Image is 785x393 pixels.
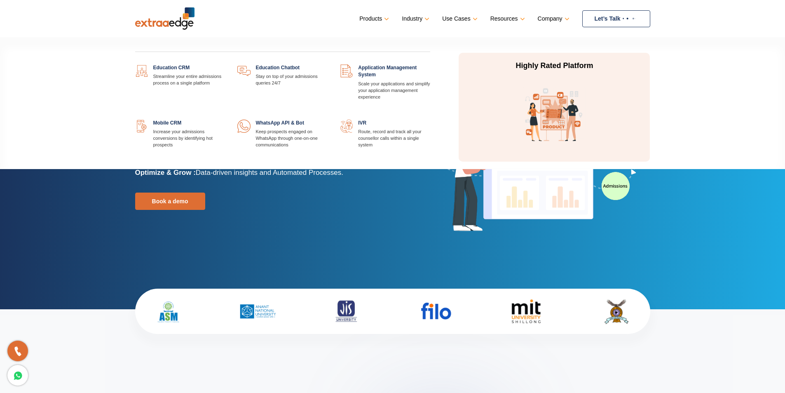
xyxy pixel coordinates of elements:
a: Products [359,13,387,25]
p: Highly Rated Platform [477,61,632,71]
a: Company [538,13,568,25]
a: Use Cases [442,13,476,25]
b: Optimize & Grow : [135,169,196,176]
a: Resources [490,13,523,25]
span: Data-driven insights and Automated Processes. [196,169,343,176]
a: Book a demo [135,193,205,210]
a: Industry [402,13,428,25]
a: Let’s Talk [582,10,650,27]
